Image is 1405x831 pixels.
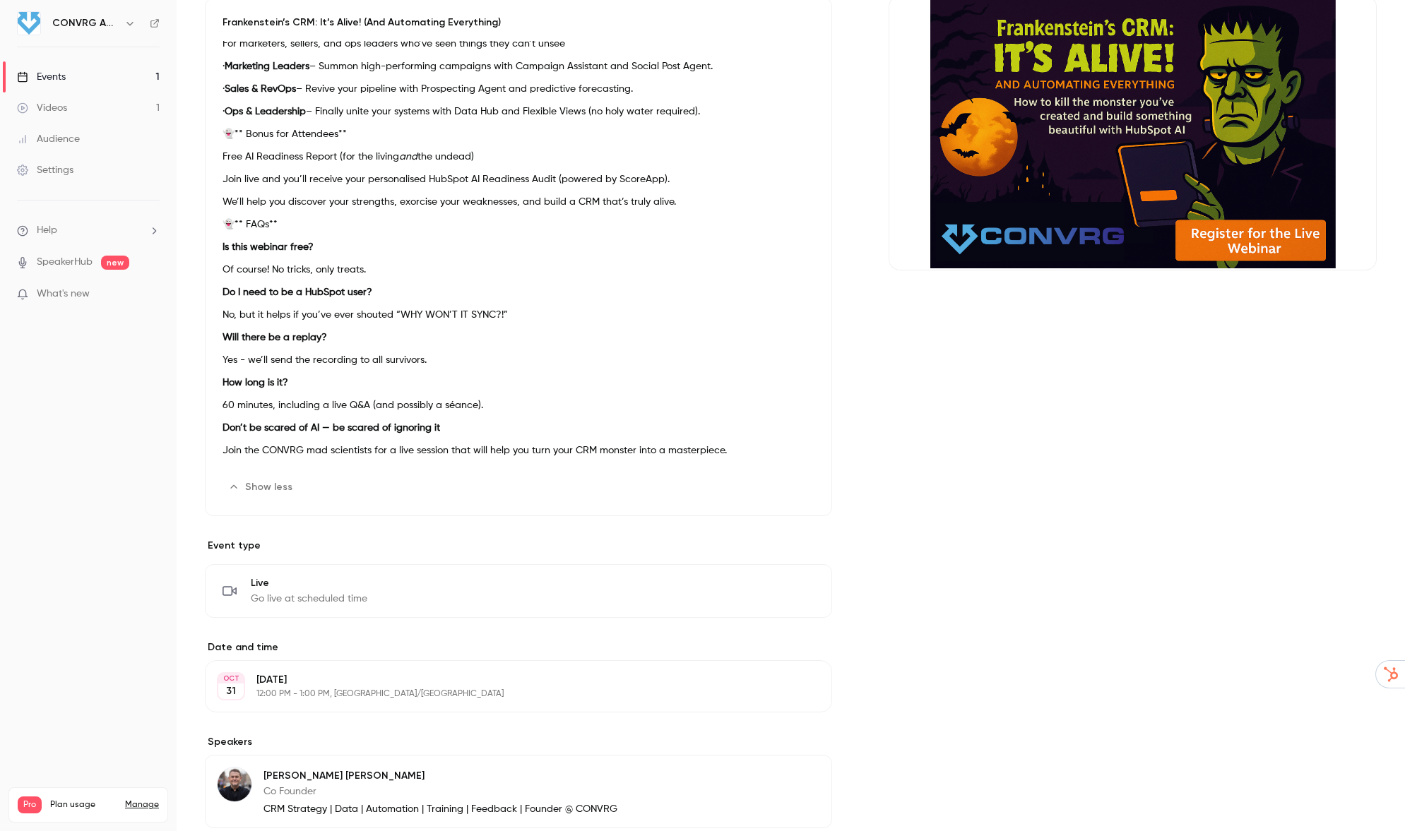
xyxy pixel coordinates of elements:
[223,333,327,342] strong: Will there be a replay?
[101,256,129,270] span: new
[223,148,814,165] p: Free AI Readiness Report (for the living the undead)
[223,126,814,143] p: ** Bonus for Attendees**
[251,576,367,590] span: Live
[223,397,814,414] p: 60 minutes, including a live Q&A (and possibly a séance).
[263,802,617,816] p: CRM Strategy | Data | Automation | Training | Feedback | Founder @ CONVRG
[223,423,440,433] strong: Don’t be scared of AI — be scared of ignoring it
[52,16,119,30] h6: CONVRG Agency
[205,539,832,553] p: Event type
[223,103,814,120] p: · – Finally unite your systems with Data Hub and Flexible Views (no holy water required).
[223,242,314,252] strong: Is this webinar free?
[17,70,66,84] div: Events
[143,288,160,301] iframe: Noticeable Trigger
[218,767,251,801] img: Tony Dowling
[223,80,814,97] p: · – Revive your pipeline with Prospecting Agent and predictive forecasting.
[223,171,814,188] p: Join live and you’ll receive your personalised HubSpot AI Readiness Audit (powered by ScoreApp).
[50,799,117,811] span: Plan usage
[223,35,814,52] p: For marketers, sellers, and ops leaders who’ve seen things they can’t unsee
[225,61,309,71] strong: Marketing Leaders
[17,163,73,177] div: Settings
[223,352,814,369] p: Yes - we’ll send the recording to all survivors.
[223,58,814,75] p: · – Summon high-performing campaigns with Campaign Assistant and Social Post Agent.
[263,769,617,783] p: [PERSON_NAME] [PERSON_NAME]
[17,132,80,146] div: Audience
[225,84,296,94] strong: Sales & RevOps
[37,287,90,301] span: What's new
[251,592,367,606] span: Go live at scheduled time
[223,220,235,229] strong: 👻
[263,784,617,799] p: Co Founder
[223,261,814,278] p: Of course! No tricks, only treats.
[223,16,814,30] p: Frankenstein’s CRM: It’s Alive! (And Automating Everything)
[125,799,159,811] a: Manage
[17,223,160,238] li: help-dropdown-opener
[256,673,757,687] p: [DATE]
[223,442,814,459] p: Join the CONVRG mad scientists for a live session that will help you turn your CRM monster into a...
[223,287,372,297] strong: Do I need to be a HubSpot user?
[223,306,814,323] p: No, but it helps if you’ve ever shouted “WHY WON’T IT SYNC?!”
[37,255,93,270] a: SpeakerHub
[18,796,42,813] span: Pro
[37,223,57,238] span: Help
[223,193,814,210] p: We’ll help you discover your strengths, exorcise your weaknesses, and build a CRM that’s truly al...
[223,378,288,388] strong: How long is it?
[256,688,757,700] p: 12:00 PM - 1:00 PM, [GEOGRAPHIC_DATA]/[GEOGRAPHIC_DATA]
[218,674,244,683] div: OCT
[205,755,832,828] div: Tony Dowling[PERSON_NAME] [PERSON_NAME]Co FounderCRM Strategy | Data | Automation | Training | Fe...
[205,640,832,654] label: Date and time
[399,152,417,162] em: and
[17,101,67,115] div: Videos
[18,12,40,35] img: CONVRG Agency
[223,476,301,498] button: Show less
[225,107,306,116] strong: Ops & Leadership
[226,684,236,698] p: 31
[205,735,832,749] label: Speakers
[223,129,235,139] strong: 👻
